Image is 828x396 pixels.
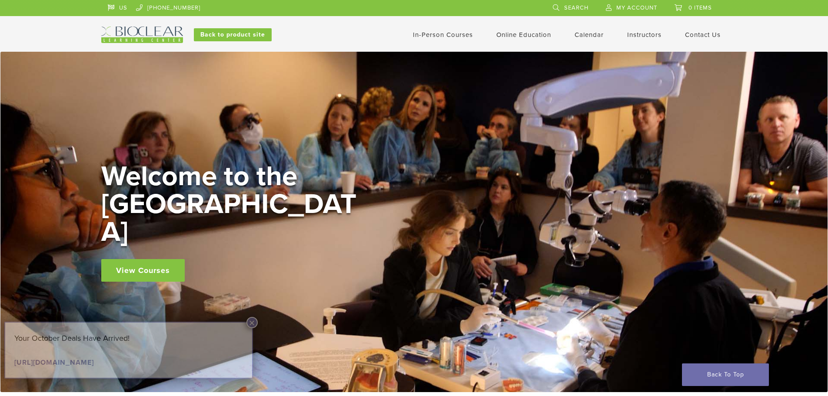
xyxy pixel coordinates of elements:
[685,31,721,39] a: Contact Us
[575,31,604,39] a: Calendar
[101,27,183,43] img: Bioclear
[14,332,243,345] p: Your October Deals Have Arrived!
[101,259,185,282] a: View Courses
[101,163,362,246] h2: Welcome to the [GEOGRAPHIC_DATA]
[413,31,473,39] a: In-Person Courses
[616,4,657,11] span: My Account
[194,28,272,41] a: Back to product site
[682,363,769,386] a: Back To Top
[246,317,258,328] button: Close
[627,31,662,39] a: Instructors
[14,358,94,367] a: [URL][DOMAIN_NAME]
[496,31,551,39] a: Online Education
[688,4,712,11] span: 0 items
[564,4,589,11] span: Search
